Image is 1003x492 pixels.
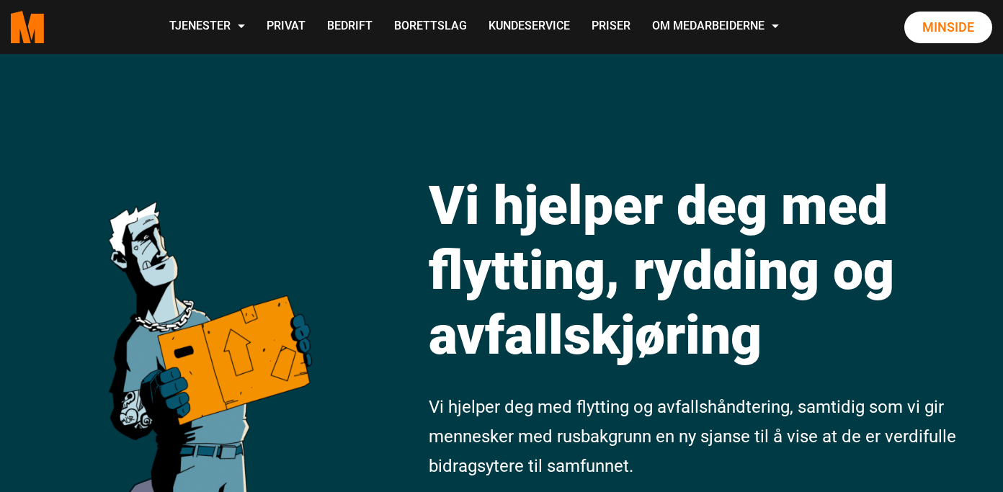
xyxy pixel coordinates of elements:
a: Tjenester [159,1,256,53]
a: Privat [256,1,316,53]
a: Om Medarbeiderne [641,1,790,53]
a: Kundeservice [478,1,581,53]
h1: Vi hjelper deg med flytting, rydding og avfallskjøring [429,173,992,367]
a: Borettslag [383,1,478,53]
a: Bedrift [316,1,383,53]
a: Priser [581,1,641,53]
a: Minside [904,12,992,43]
span: Vi hjelper deg med flytting og avfallshåndtering, samtidig som vi gir mennesker med rusbakgrunn e... [429,397,956,476]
